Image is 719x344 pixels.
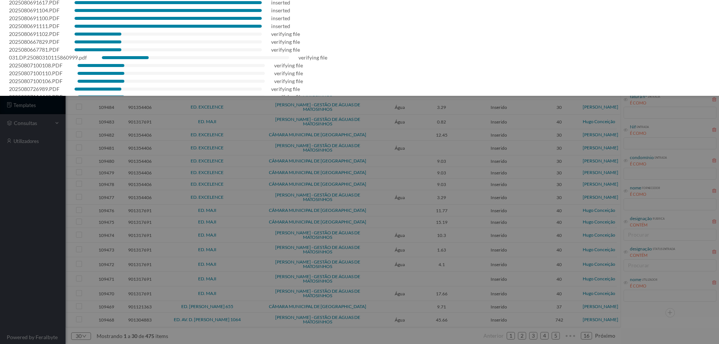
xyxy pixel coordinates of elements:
[9,61,63,69] div: 20250807100108.PDF
[9,6,60,14] div: 2025080691104.PDF
[271,30,300,38] div: verifying file
[271,22,290,30] div: inserted
[9,69,63,77] div: 20250807100110.PDF
[271,46,300,54] div: verifying file
[9,30,60,38] div: 2025080691102.PDF
[271,14,290,22] div: inserted
[271,6,290,14] div: inserted
[271,38,300,46] div: verifying file
[9,38,60,46] div: 2025080667829.PDF
[274,61,303,69] div: verifying file
[9,77,63,85] div: 20250807100106.PDF
[298,54,327,61] div: verifying file
[271,85,300,93] div: verifying file
[9,14,60,22] div: 2025080691100.PDF
[9,54,87,61] div: 031.DP.25080310115860999.pdf
[9,46,60,54] div: 2025080667781.PDF
[274,93,303,101] div: verifying file
[9,85,60,93] div: 2025080726989.PDF
[274,77,303,85] div: verifying file
[9,22,60,30] div: 2025080691111.PDF
[274,69,303,77] div: verifying file
[9,93,63,101] div: 20250807114449.PDF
